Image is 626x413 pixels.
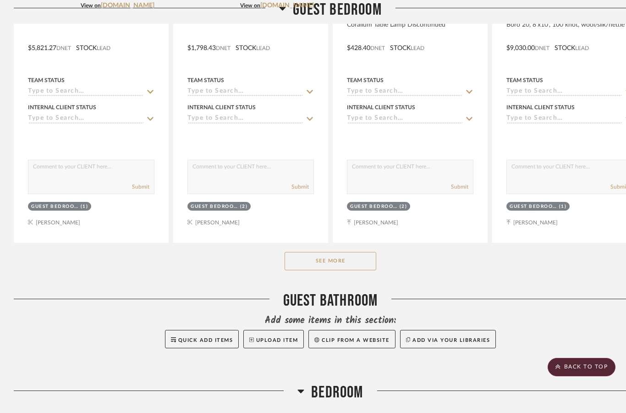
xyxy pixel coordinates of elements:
button: Quick Add Items [165,330,239,348]
div: (2) [400,203,407,210]
div: Guest Bedroom [31,203,78,210]
input: Type to Search… [347,88,462,96]
div: (2) [240,203,248,210]
div: Internal Client Status [506,103,575,112]
span: Quick Add Items [178,338,233,343]
div: (1) [559,203,567,210]
button: Submit [451,183,468,191]
span: View on [81,3,101,8]
input: Type to Search… [506,88,622,96]
input: Type to Search… [347,115,462,123]
div: Team Status [28,76,65,84]
div: (1) [81,203,88,210]
button: See More [285,252,376,270]
button: Add via your libraries [400,330,496,348]
a: [DOMAIN_NAME] [260,2,314,9]
div: Guest Bedroom [350,203,397,210]
button: Upload Item [243,330,304,348]
input: Type to Search… [28,88,143,96]
div: Internal Client Status [187,103,256,112]
input: Type to Search… [28,115,143,123]
scroll-to-top-button: BACK TO TOP [548,358,615,376]
input: Type to Search… [187,88,303,96]
div: Guest Bedroom [510,203,557,210]
div: Internal Client Status [28,103,96,112]
input: Type to Search… [187,115,303,123]
button: Submit [291,183,309,191]
div: Guest Bedroom [191,203,238,210]
a: [DOMAIN_NAME] [101,2,154,9]
div: Team Status [187,76,224,84]
div: Team Status [506,76,543,84]
span: Bedroom [311,383,363,402]
span: View on [240,3,260,8]
button: Submit [132,183,149,191]
div: Internal Client Status [347,103,415,112]
button: Clip from a website [308,330,395,348]
input: Type to Search… [506,115,622,123]
div: Team Status [347,76,384,84]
